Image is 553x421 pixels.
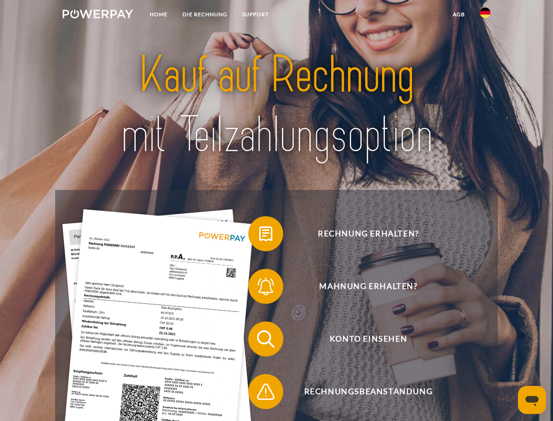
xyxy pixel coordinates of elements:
button: Rechnungsbeanstandung [248,374,476,409]
img: qb_bill.svg [255,223,277,245]
a: DIE RECHNUNG [175,7,235,22]
button: Rechnung erhalten? [248,216,476,251]
img: qb_warning.svg [255,381,277,403]
img: qb_search.svg [255,328,277,350]
a: agb [445,7,472,22]
button: Mahnung erhalten? [248,269,476,304]
button: Konto einsehen [248,321,476,357]
span: Konto einsehen [261,321,476,357]
a: Home [142,7,175,22]
span: Rechnungsbeanstandung [261,374,476,409]
span: Rechnung erhalten? [261,216,476,251]
iframe: Schaltfläche zum Öffnen des Messaging-Fensters [518,386,546,414]
img: title-powerpay_de.svg [84,42,469,168]
img: de [480,7,490,18]
a: SUPPORT [235,7,276,22]
span: Mahnung erhalten? [261,269,476,304]
img: logo-powerpay-white.svg [63,10,133,18]
img: qb_bell.svg [255,275,277,297]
